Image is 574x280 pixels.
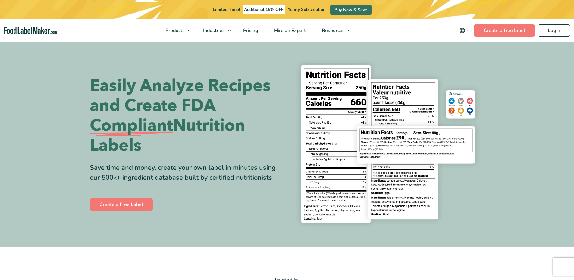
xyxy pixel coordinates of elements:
[90,76,283,156] h1: Easily Analyze Recipes and Create FDA Nutrition Labels
[235,19,265,42] a: Pricing
[314,19,354,42] a: Resources
[243,5,285,14] span: Additional 15% OFF
[272,27,306,34] span: Hire an Expert
[474,24,535,37] a: Create a free label
[201,27,225,34] span: Industries
[90,116,173,136] span: Compliant
[241,27,259,34] span: Pricing
[330,5,372,15] a: Buy Now & Save
[158,19,194,42] a: Products
[266,19,312,42] a: Hire an Expert
[90,198,153,211] a: Create a Free Label
[164,27,185,34] span: Products
[538,24,570,37] a: Login
[288,7,325,12] span: Yearly Subscription
[195,19,234,42] a: Industries
[213,7,240,12] span: Limited Time!
[90,163,283,183] div: Save time and money, create your own label in minutes using our 500k+ ingredient database built b...
[320,27,345,34] span: Resources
